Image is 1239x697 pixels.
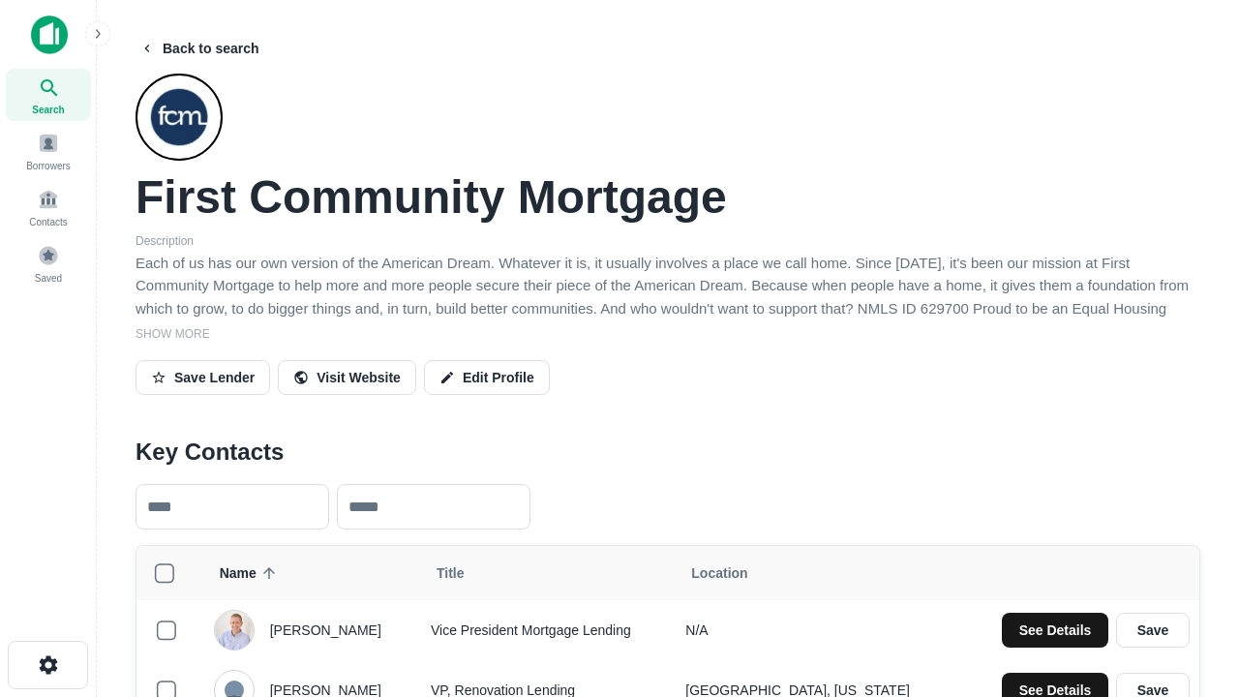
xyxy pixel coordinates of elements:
[997,613,1108,648] button: See Details
[678,546,958,600] th: Location
[136,434,1200,469] h4: Key Contacts
[1142,480,1239,573] iframe: Chat Widget
[417,546,678,600] th: Title
[136,168,747,225] h2: First Community Mortgage
[6,69,91,121] a: Search
[132,31,273,66] button: Back to search
[6,125,91,177] a: Borrowers
[29,214,68,229] span: Contacts
[136,360,275,395] button: Save Lender
[1116,613,1190,648] button: Save
[136,234,201,248] span: Description
[283,360,429,395] a: Visit Website
[6,237,91,289] a: Saved
[678,600,958,660] td: N/A
[25,158,72,173] span: Borrowers
[213,611,252,650] img: 1520878720083
[693,561,751,585] span: Location
[136,252,1200,343] p: Each of us has our own version of the American Dream. Whatever it is, it usually involves a place...
[417,600,678,660] td: Vice President Mortgage Lending
[31,15,68,54] img: capitalize-icon.png
[202,546,417,600] th: Name
[437,360,569,395] a: Edit Profile
[35,270,63,286] span: Saved
[136,327,207,341] span: SHOW MORE
[218,561,281,585] span: Name
[433,561,490,585] span: Title
[212,610,408,651] div: [PERSON_NAME]
[31,102,66,117] span: Search
[6,181,91,233] a: Contacts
